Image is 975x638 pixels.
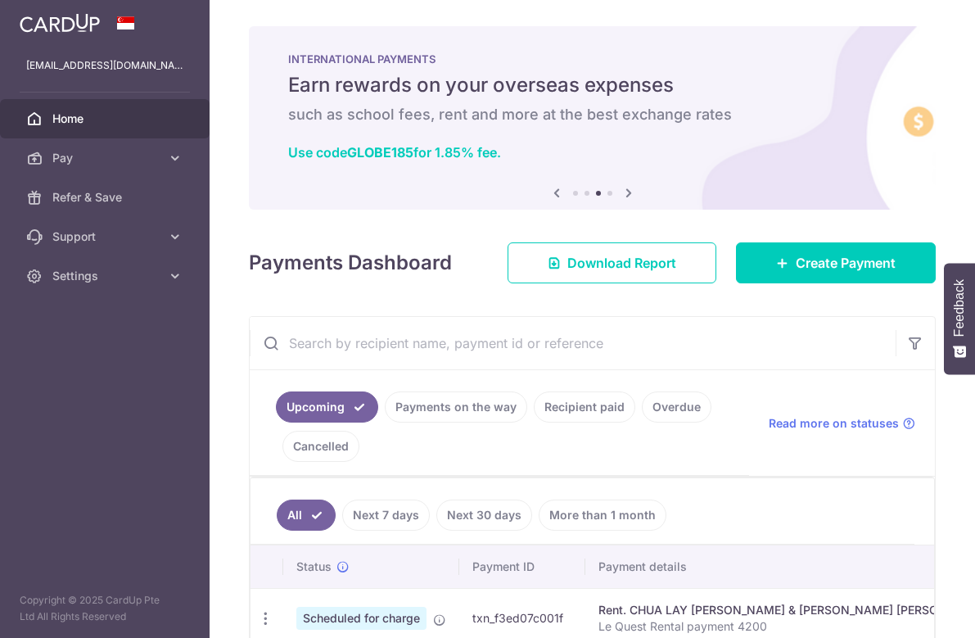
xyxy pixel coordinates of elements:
[769,415,899,432] span: Read more on statuses
[26,57,183,74] p: [EMAIL_ADDRESS][DOMAIN_NAME]
[347,144,413,161] b: GLOBE185
[288,144,501,161] a: Use codeGLOBE185for 1.85% fee.
[459,545,585,588] th: Payment ID
[796,253,896,273] span: Create Payment
[20,13,100,33] img: CardUp
[52,189,160,206] span: Refer & Save
[296,559,332,575] span: Status
[250,317,896,369] input: Search by recipient name, payment id or reference
[288,105,896,124] h6: such as school fees, rent and more at the best exchange rates
[539,500,666,531] a: More than 1 month
[288,52,896,66] p: INTERNATIONAL PAYMENTS
[769,415,915,432] a: Read more on statuses
[736,242,936,283] a: Create Payment
[288,72,896,98] h5: Earn rewards on your overseas expenses
[534,391,635,423] a: Recipient paid
[249,248,452,278] h4: Payments Dashboard
[436,500,532,531] a: Next 30 days
[342,500,430,531] a: Next 7 days
[508,242,716,283] a: Download Report
[952,279,967,337] span: Feedback
[52,229,160,245] span: Support
[567,253,676,273] span: Download Report
[385,391,527,423] a: Payments on the way
[869,589,959,630] iframe: Opens a widget where you can find more information
[249,26,936,210] img: International Payment Banner
[52,111,160,127] span: Home
[276,391,378,423] a: Upcoming
[296,607,427,630] span: Scheduled for charge
[52,150,160,166] span: Pay
[642,391,711,423] a: Overdue
[282,431,359,462] a: Cancelled
[52,268,160,284] span: Settings
[944,263,975,374] button: Feedback - Show survey
[277,500,336,531] a: All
